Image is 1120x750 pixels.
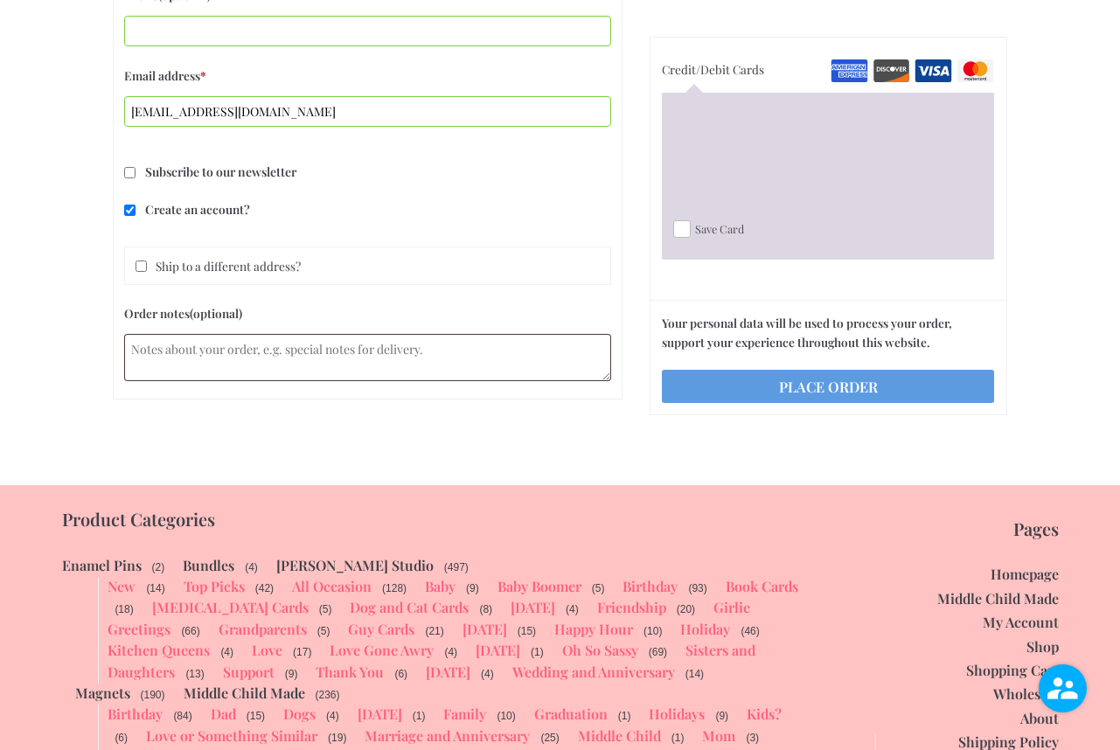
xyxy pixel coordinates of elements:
a: Birthday [108,705,163,723]
a: Dogs [283,705,316,723]
span: (14) [684,666,706,682]
span: (4) [564,601,581,617]
span: (66) [179,623,201,639]
span: (9) [283,666,300,682]
a: [DATE] [426,663,470,681]
span: (1) [670,730,686,746]
label: Email address [124,64,611,87]
a: Love or Something Similar [146,726,317,745]
span: (21) [423,623,445,639]
span: (4) [442,644,459,660]
span: (69) [647,644,669,660]
span: (optional) [190,305,242,321]
a: Middle Child Made [937,589,1059,608]
a: Marriage and Anniversary [365,726,530,745]
p: Product Categories [62,510,803,529]
a: Happy Hour [554,620,633,638]
span: (10) [495,708,517,724]
span: Subscribe to our newsletter [145,163,296,180]
a: Oh So Sassy [562,641,638,659]
img: Visa [915,59,952,82]
span: (190) [139,687,167,703]
a: [DATE] [463,620,507,638]
a: Sisters and Daughters [108,641,755,680]
iframe: Secure payment input frame [670,101,980,215]
a: New [108,577,136,595]
a: Shop [1026,637,1059,656]
a: Holidays [649,705,705,723]
span: (4) [219,644,235,660]
span: Ship to a different address? [156,255,301,276]
a: Birthday [623,577,678,595]
a: Holiday [680,620,730,638]
span: (20) [675,601,697,617]
span: (15) [245,708,267,724]
a: [DATE] [358,705,402,723]
a: Family [443,705,486,723]
a: Graduation [534,705,608,723]
span: (42) [254,580,275,596]
a: [MEDICAL_DATA] Cards [152,598,309,616]
span: (6) [113,730,129,746]
a: Grandparents [219,620,307,638]
a: Shopping Cart [966,661,1059,679]
a: Magnets [75,684,130,702]
span: (8) [477,601,494,617]
span: (19) [326,730,348,746]
a: Middle Child Made [184,684,305,702]
a: Guy Cards [348,620,414,638]
button: Place order [662,370,994,403]
p: Your personal data will be used to process your order, support your experience throughout this we... [662,313,994,352]
a: All Occasion [292,577,372,595]
a: [DATE] [511,598,555,616]
a: Love Gone Awry [330,641,434,659]
img: Discover [873,59,910,82]
span: (1) [529,644,546,660]
span: (13) [184,666,205,682]
a: Dog and Cat Cards [350,598,469,616]
a: About [1020,709,1059,727]
span: Create an account? [145,201,250,217]
span: (1) [411,708,428,724]
label: Credit/Debit Cards [662,61,994,82]
a: Friendship [597,598,666,616]
span: (3) [744,730,761,746]
a: Bundles [183,556,234,574]
span: (6) [393,666,409,682]
span: (15) [516,623,538,639]
a: Homepage [991,565,1059,583]
span: (5) [317,601,334,617]
a: Thank You [316,663,384,681]
span: (18) [113,601,135,617]
span: (497) [442,559,470,575]
a: Middle Child [578,726,661,745]
a: Mom [702,726,735,745]
span: (9) [464,580,481,596]
a: Baby Boomer [497,577,581,595]
a: Kitchen Queens [108,641,210,659]
input: Create an account? [124,205,136,216]
a: [DATE] [476,641,520,659]
span: (93) [686,580,708,596]
p: Pages [838,519,1059,538]
a: Enamel Pins [62,556,142,574]
span: (9) [713,708,730,724]
span: (14) [144,580,166,596]
a: Wedding and Anniversary [512,663,675,681]
span: (25) [539,730,560,746]
a: My Account [983,613,1059,631]
span: (5) [316,623,332,639]
span: (4) [243,559,260,575]
span: (128) [380,580,408,596]
a: Dad [211,705,236,723]
a: [PERSON_NAME] Studio [276,556,434,574]
span: (46) [739,623,761,639]
input: Subscribe to our newsletter [124,167,136,178]
span: (236) [314,687,342,703]
span: (84) [171,708,193,724]
img: Amex [831,59,868,82]
a: Kids? [747,705,782,723]
span: (4) [324,708,341,724]
a: Book Cards [726,577,798,595]
label: Order notes [124,302,611,325]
